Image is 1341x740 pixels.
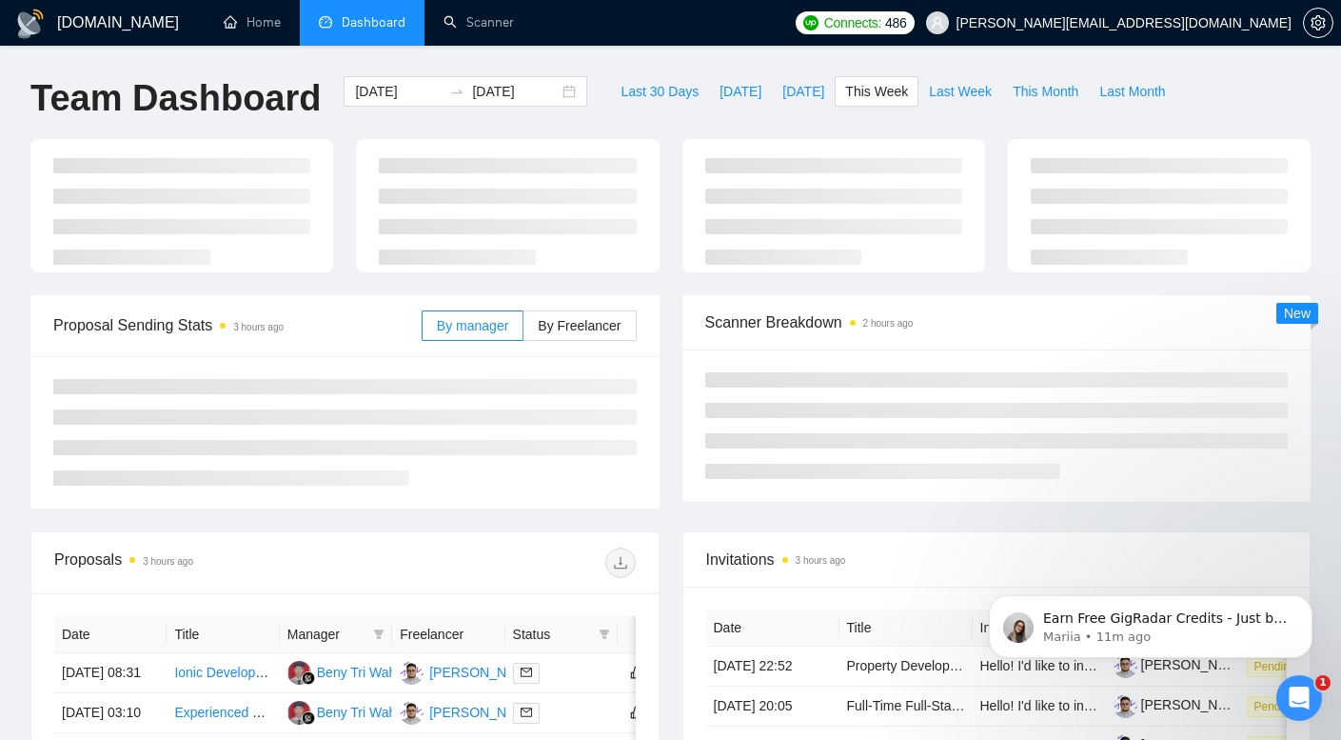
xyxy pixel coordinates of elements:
[1247,698,1311,713] a: Pending
[167,693,279,733] td: Experienced Chinese Developers Needed for AI Platform Replication
[621,81,699,102] span: Last 30 Days
[319,15,332,29] span: dashboard
[709,76,772,107] button: [DATE]
[796,555,846,566] time: 3 hours ago
[885,12,906,33] span: 486
[845,81,908,102] span: This Week
[625,661,648,684] button: like
[444,14,514,30] a: searchScanner
[280,616,392,653] th: Manager
[174,705,580,720] a: Experienced Chinese Developers Needed for AI Platform Replication
[847,698,1143,713] a: Full-Time Full-Stack Developer for SaaS Business
[1303,15,1333,30] a: setting
[847,658,1029,673] a: Property Development website
[392,616,504,653] th: Freelancer
[355,81,442,102] input: Start date
[472,81,559,102] input: End date
[437,318,508,333] span: By manager
[960,555,1341,689] iframe: Intercom notifications message
[1315,675,1331,690] span: 1
[400,661,424,685] img: VT
[839,687,973,727] td: Full-Time Full-Stack Developer for SaaS Business
[625,701,648,724] button: like
[429,662,539,683] div: [PERSON_NAME]
[1089,76,1175,107] button: Last Month
[720,81,761,102] span: [DATE]
[54,693,167,733] td: [DATE] 03:10
[233,322,284,332] time: 3 hours ago
[706,687,839,727] td: [DATE] 20:05
[287,664,421,679] a: BTBeny Tri Wahyudi
[317,662,421,683] div: Beny Tri Wahyudi
[521,667,532,678] span: mail
[287,701,311,725] img: BT
[863,318,914,329] time: 2 hours ago
[610,76,709,107] button: Last 30 Days
[803,15,818,30] img: upwork-logo.png
[373,629,385,640] span: filter
[782,81,824,102] span: [DATE]
[83,55,328,525] span: Earn Free GigRadar Credits - Just by Sharing Your Story! 💬 Want more credits for sending proposal...
[302,711,315,725] img: gigradar-bm.png
[839,610,973,647] th: Title
[342,14,405,30] span: Dashboard
[1002,76,1089,107] button: This Month
[706,647,839,687] td: [DATE] 22:52
[931,16,944,30] span: user
[224,14,281,30] a: homeHome
[167,616,279,653] th: Title
[599,629,610,640] span: filter
[54,653,167,693] td: [DATE] 08:31
[400,704,539,719] a: VT[PERSON_NAME]
[287,704,421,719] a: BTBeny Tri Wahyudi
[53,313,422,337] span: Proposal Sending Stats
[400,664,539,679] a: VT[PERSON_NAME]
[83,73,328,90] p: Message from Mariia, sent 11m ago
[317,702,421,723] div: Beny Tri Wahyudi
[1099,81,1165,102] span: Last Month
[630,705,643,720] span: like
[400,701,424,725] img: VT
[929,81,992,102] span: Last Week
[167,653,279,693] td: Ionic Developer Needed for App Cloning for iOS and android app
[705,310,1289,334] span: Scanner Breakdown
[1114,694,1137,718] img: c1rMYu7DTHED33eqL8tEADJX9sMTwM6_VWawB2aHXk4VT2WJ7KMwzCg-ElCnjT9JR9
[287,624,365,645] span: Manager
[449,84,464,99] span: to
[1304,15,1332,30] span: setting
[143,556,193,567] time: 3 hours ago
[595,620,614,649] span: filter
[1114,697,1251,712] a: [PERSON_NAME]
[538,318,621,333] span: By Freelancer
[15,9,46,39] img: logo
[54,548,345,578] div: Proposals
[54,616,167,653] th: Date
[824,12,881,33] span: Connects:
[287,661,311,685] img: BT
[429,702,539,723] div: [PERSON_NAME]
[630,665,643,680] span: like
[706,610,839,647] th: Date
[839,647,973,687] td: Property Development website
[302,671,315,685] img: gigradar-bm.png
[513,624,591,645] span: Status
[1247,696,1304,717] span: Pending
[521,707,532,718] span: mail
[30,76,321,121] h1: Team Dashboard
[772,76,835,107] button: [DATE]
[1303,8,1333,38] button: setting
[918,76,1002,107] button: Last Week
[369,620,388,649] span: filter
[174,665,557,680] a: Ionic Developer Needed for App Cloning for iOS and android app
[1276,675,1322,721] iframe: Intercom live chat
[706,548,1288,571] span: Invitations
[1284,306,1311,321] span: New
[1013,81,1078,102] span: This Month
[449,84,464,99] span: swap-right
[835,76,918,107] button: This Week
